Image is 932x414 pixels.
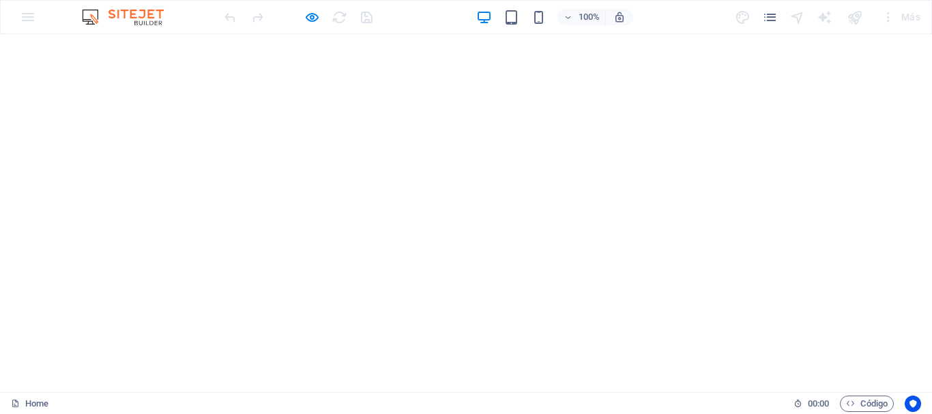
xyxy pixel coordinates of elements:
[78,9,181,25] img: Editor Logo
[761,9,778,25] button: pages
[846,396,888,412] span: Código
[840,396,894,412] button: Código
[11,396,48,412] a: Home
[578,9,600,25] h6: 100%
[808,396,829,412] span: 00 00
[793,396,830,412] h6: Tiempo de la sesión
[905,396,921,412] button: Usercentrics
[817,398,819,409] span: :
[557,9,606,25] button: 100%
